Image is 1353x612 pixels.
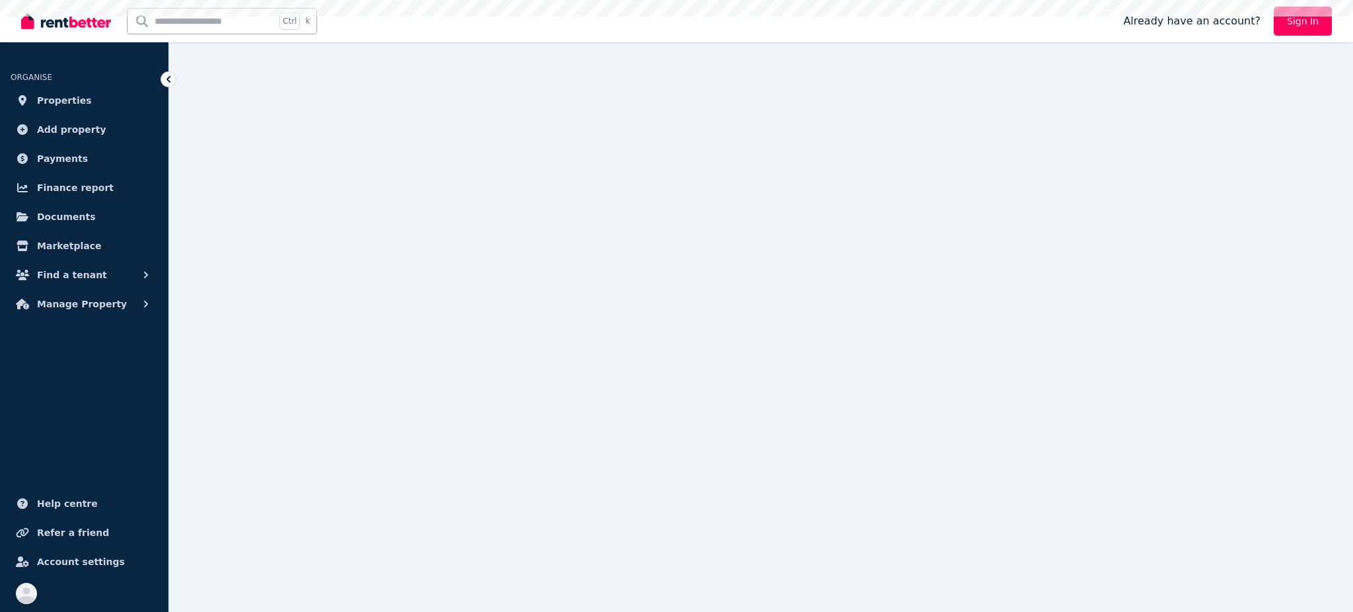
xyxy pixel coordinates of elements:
span: Add property [37,122,106,137]
span: Ctrl [279,13,300,30]
span: Properties [37,93,92,108]
a: Payments [11,145,158,172]
span: Account settings [37,554,125,570]
a: Marketplace [11,233,158,259]
a: Properties [11,87,158,114]
span: Refer a friend [37,525,109,541]
span: Documents [37,209,96,225]
a: Add property [11,116,158,143]
a: Documents [11,204,158,230]
span: Find a tenant [37,267,107,283]
a: Account settings [11,549,158,575]
span: Marketplace [37,238,101,254]
a: Help centre [11,490,158,517]
a: Refer a friend [11,519,158,546]
img: RentBetter [21,11,111,31]
span: Manage Property [37,296,127,312]
a: Sign In [1274,7,1332,36]
span: Help centre [37,496,98,512]
button: Manage Property [11,291,158,317]
span: Already have an account? [1123,13,1261,29]
a: Finance report [11,174,158,201]
span: ORGANISE [11,73,52,82]
button: Find a tenant [11,262,158,288]
span: Finance report [37,180,114,196]
span: Payments [37,151,88,167]
span: k [305,16,310,26]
